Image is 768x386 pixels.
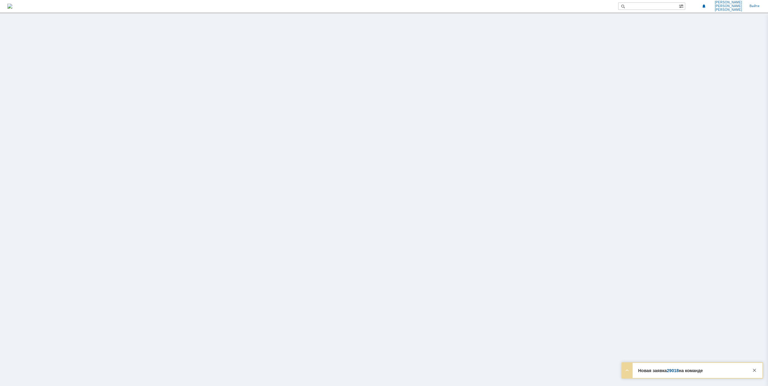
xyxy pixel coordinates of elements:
[638,368,703,373] strong: Новая заявка на команде
[667,368,679,373] a: 29018
[7,4,12,9] img: logo
[623,367,631,374] div: Развернуть
[715,4,742,8] span: [PERSON_NAME]
[715,1,742,4] span: [PERSON_NAME]
[679,3,685,9] span: Расширенный поиск
[751,367,758,374] div: Закрыть
[7,4,12,9] a: Перейти на домашнюю страницу
[715,8,742,12] span: [PERSON_NAME]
